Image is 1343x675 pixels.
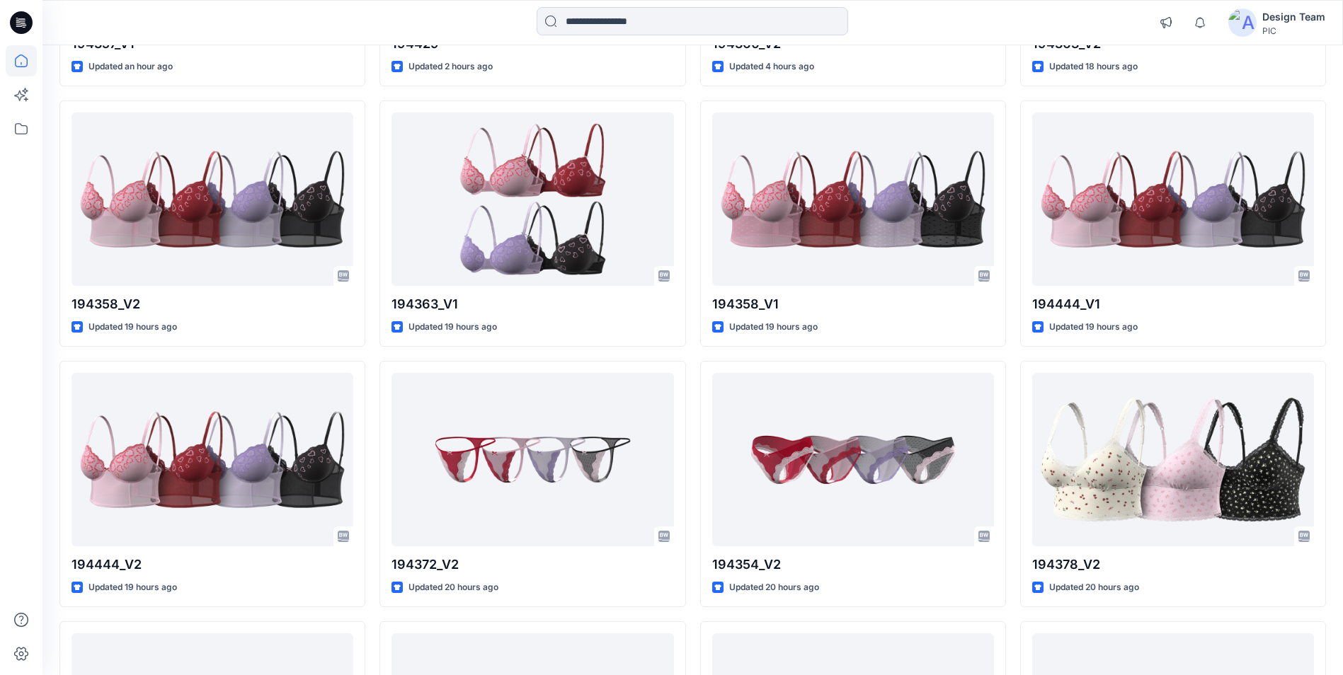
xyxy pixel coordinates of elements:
[729,320,818,335] p: Updated 19 hours ago
[1032,294,1314,314] p: 194444_V1
[1228,8,1257,37] img: avatar
[1032,555,1314,575] p: 194378_V2
[88,59,173,74] p: Updated an hour ago
[1049,59,1138,74] p: Updated 18 hours ago
[1262,8,1325,25] div: Design Team
[712,112,994,286] a: 194358_V1
[408,580,498,595] p: Updated 20 hours ago
[72,294,353,314] p: 194358_V2
[1032,112,1314,286] a: 194444_V1
[88,580,177,595] p: Updated 19 hours ago
[72,555,353,575] p: 194444_V2
[392,373,673,546] a: 194372_V2
[712,294,994,314] p: 194358_V1
[729,580,819,595] p: Updated 20 hours ago
[408,320,497,335] p: Updated 19 hours ago
[408,59,493,74] p: Updated 2 hours ago
[1032,373,1314,546] a: 194378_V2
[392,555,673,575] p: 194372_V2
[88,320,177,335] p: Updated 19 hours ago
[72,373,353,546] a: 194444_V2
[712,555,994,575] p: 194354_V2
[729,59,814,74] p: Updated 4 hours ago
[392,294,673,314] p: 194363_V1
[1049,580,1139,595] p: Updated 20 hours ago
[1262,25,1325,36] div: PIC
[712,373,994,546] a: 194354_V2
[392,112,673,286] a: 194363_V1
[72,112,353,286] a: 194358_V2
[1049,320,1138,335] p: Updated 19 hours ago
